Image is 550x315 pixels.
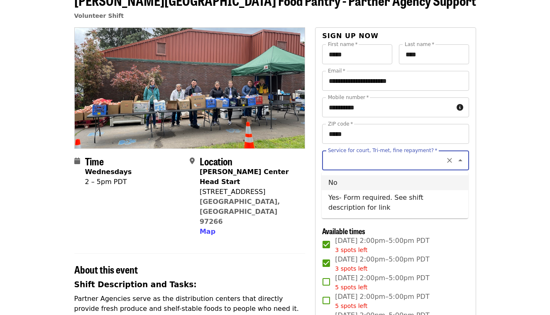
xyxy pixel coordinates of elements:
span: [DATE] 2:00pm–5:00pm PDT [335,273,429,292]
span: [DATE] 2:00pm–5:00pm PDT [335,254,429,273]
button: Close [455,155,466,166]
i: circle-info icon [457,104,463,111]
i: calendar icon [74,157,80,165]
li: No [322,175,468,190]
strong: [PERSON_NAME] Center Head Start [200,168,289,186]
span: 3 spots left [335,265,367,272]
span: 3 spots left [335,247,367,253]
label: Last name [405,42,434,47]
li: Yes- Form required. See shift description for link [322,190,468,215]
input: Email [322,71,469,91]
label: First name [328,42,358,47]
div: 2 – 5pm PDT [85,177,132,187]
input: Mobile number [322,97,453,117]
input: ZIP code [322,124,469,144]
span: Available times [322,225,365,236]
i: map-marker-alt icon [190,157,195,165]
a: [GEOGRAPHIC_DATA], [GEOGRAPHIC_DATA] 97266 [200,198,280,225]
h3: Shift Description and Tasks: [74,279,306,291]
img: Kelly Elementary School Food Pantry - Partner Agency Support organized by Oregon Food Bank [75,28,305,148]
label: Email [328,68,345,73]
span: About this event [74,262,138,276]
label: ZIP code [328,121,353,126]
label: Mobile number [328,95,369,100]
span: [DATE] 2:00pm–5:00pm PDT [335,292,429,310]
label: Service for court, Tri-met, fine repayment? [328,148,438,153]
div: [STREET_ADDRESS] [200,187,298,197]
span: Map [200,228,215,235]
span: Sign up now [322,32,379,40]
button: Clear [444,155,455,166]
span: Location [200,154,232,168]
span: Time [85,154,104,168]
input: First name [322,44,392,64]
span: 5 spots left [335,303,367,309]
strong: Wednesdays [85,168,132,176]
span: 5 spots left [335,284,367,291]
button: Map [200,227,215,237]
span: [DATE] 2:00pm–5:00pm PDT [335,236,429,254]
input: Last name [399,44,469,64]
a: Volunteer Shift [74,12,124,19]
